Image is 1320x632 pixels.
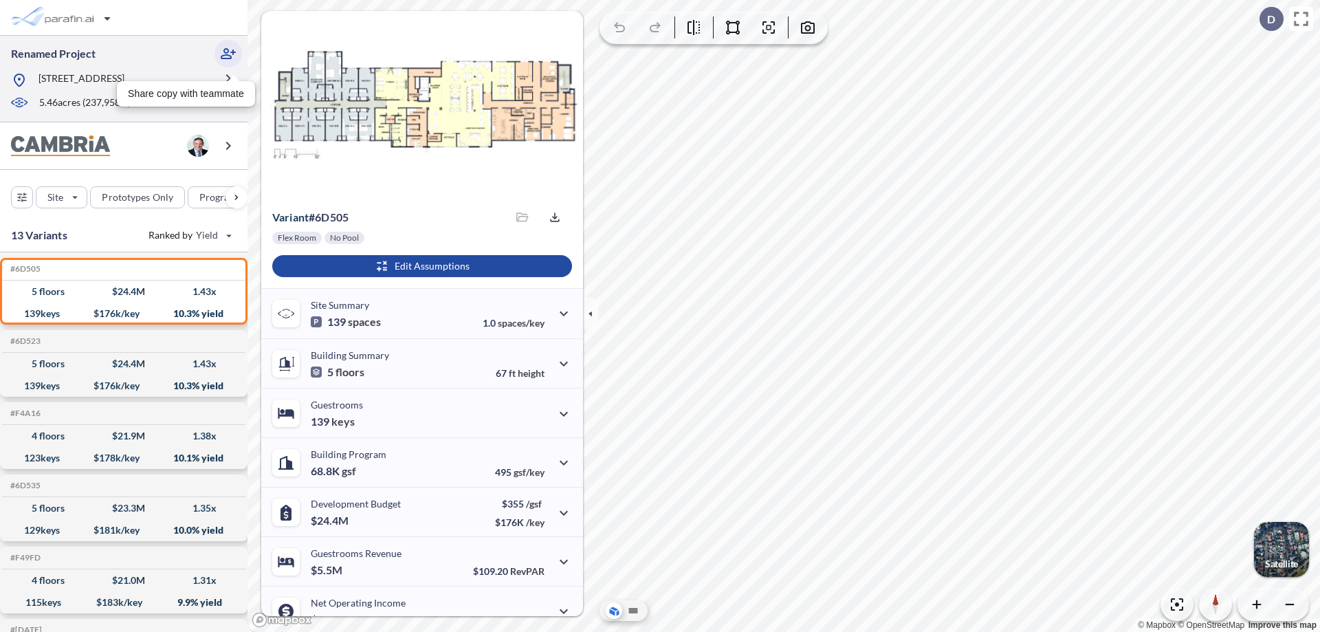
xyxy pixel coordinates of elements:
[311,498,401,510] p: Development Budget
[278,232,316,243] p: Flex Room
[486,615,544,626] p: 45.0%
[625,602,641,619] button: Site Plan
[483,317,544,329] p: 1.0
[311,448,386,460] p: Building Program
[8,264,41,274] h5: Click to copy the code
[311,315,381,329] p: 139
[1138,620,1176,630] a: Mapbox
[311,464,356,478] p: 68.8K
[348,315,381,329] span: spaces
[473,565,544,577] p: $109.20
[311,514,351,527] p: $24.4M
[514,615,544,626] span: margin
[1254,522,1309,577] button: Switcher ImageSatellite
[335,365,364,379] span: floors
[8,481,41,490] h5: Click to copy the code
[252,612,312,628] a: Mapbox homepage
[102,190,173,204] p: Prototypes Only
[311,597,406,609] p: Net Operating Income
[514,466,544,478] span: gsf/key
[606,602,622,619] button: Aerial View
[137,224,241,246] button: Ranked by Yield
[311,547,401,559] p: Guestrooms Revenue
[36,186,87,208] button: Site
[330,232,359,243] p: No Pool
[1267,13,1275,25] p: D
[342,464,356,478] span: gsf
[47,190,63,204] p: Site
[1254,522,1309,577] img: Switcher Image
[496,367,544,379] p: 67
[518,367,544,379] span: height
[311,299,369,311] p: Site Summary
[311,399,363,411] p: Guestrooms
[495,498,544,510] p: $355
[187,135,209,157] img: user logo
[188,186,262,208] button: Program
[311,613,344,626] p: $2.5M
[526,516,544,528] span: /key
[199,190,238,204] p: Program
[495,516,544,528] p: $176K
[311,349,389,361] p: Building Summary
[38,72,124,89] p: [STREET_ADDRESS]
[11,46,96,61] p: Renamed Project
[1265,558,1298,569] p: Satellite
[311,365,364,379] p: 5
[11,135,110,157] img: BrandImage
[272,255,572,277] button: Edit Assumptions
[90,186,185,208] button: Prototypes Only
[272,210,349,224] p: # 6d505
[196,228,219,242] span: Yield
[1178,620,1244,630] a: OpenStreetMap
[39,96,131,111] p: 5.46 acres ( 237,958 sf)
[526,498,542,510] span: /gsf
[331,415,355,428] span: keys
[8,408,41,418] h5: Click to copy the code
[272,210,309,224] span: Variant
[1248,620,1317,630] a: Improve this map
[509,367,516,379] span: ft
[395,259,470,273] p: Edit Assumptions
[498,317,544,329] span: spaces/key
[510,565,544,577] span: RevPAR
[8,553,41,563] h5: Click to copy the code
[311,563,344,577] p: $5.5M
[128,87,244,101] p: Share copy with teammate
[495,466,544,478] p: 495
[311,415,355,428] p: 139
[8,336,41,346] h5: Click to copy the code
[11,227,67,243] p: 13 Variants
